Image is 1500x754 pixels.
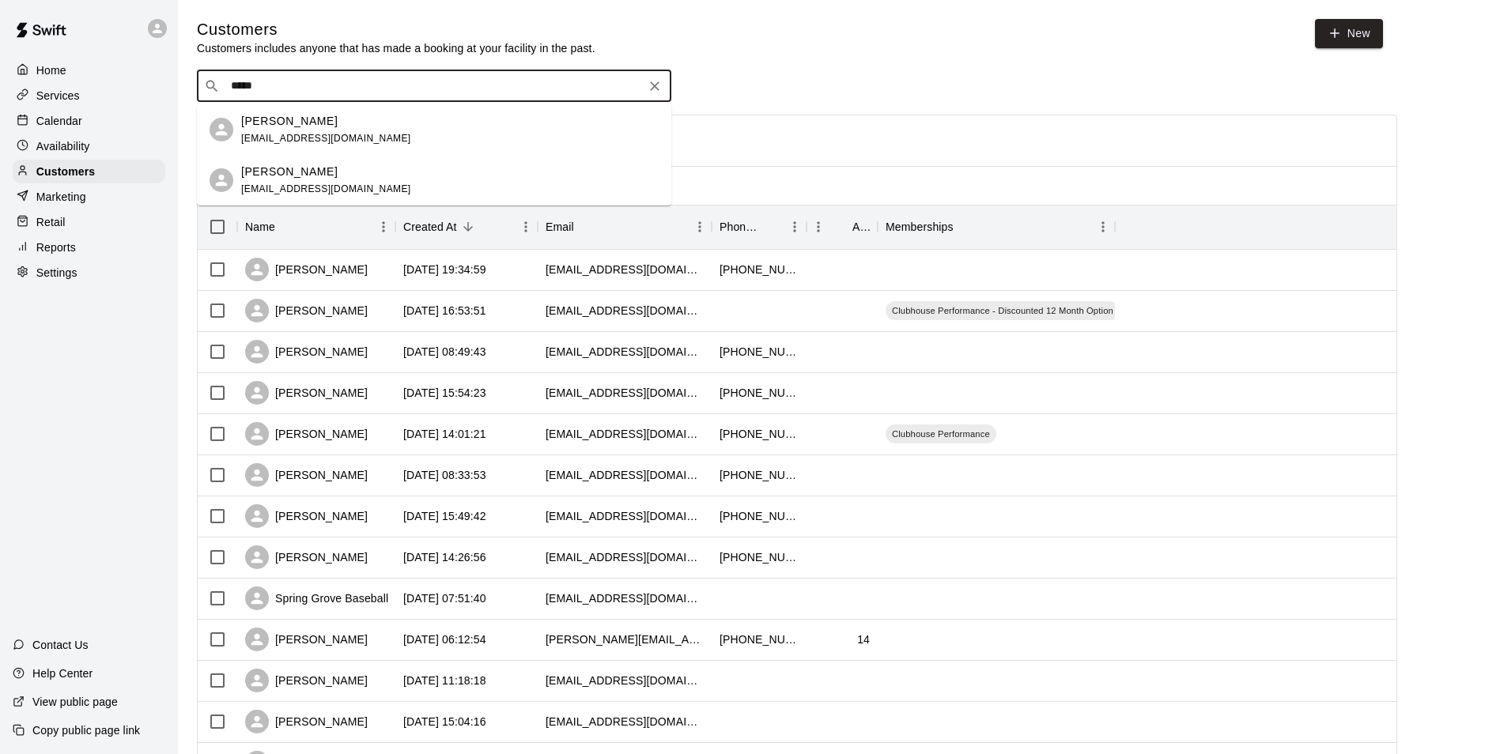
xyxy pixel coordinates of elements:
p: Services [36,88,80,104]
div: 14 [857,631,870,647]
p: Marketing [36,189,86,205]
div: 2025-08-10 14:26:56 [403,549,486,565]
div: Bryan Egolf [210,118,233,141]
div: 2025-09-08 19:34:59 [403,262,486,277]
div: Name [245,205,275,249]
div: [PERSON_NAME] [245,628,368,651]
div: 2025-09-04 08:49:43 [403,344,486,360]
div: [PERSON_NAME] [245,340,368,364]
div: +17179911303 [720,262,799,277]
a: Reports [13,236,165,259]
div: 2025-08-17 08:33:53 [403,467,486,483]
button: Menu [514,215,538,239]
p: Copy public page link [32,722,140,738]
div: Created At [395,205,538,249]
span: [EMAIL_ADDRESS][DOMAIN_NAME] [241,133,411,144]
div: [PERSON_NAME] [245,545,368,569]
div: [PERSON_NAME] [245,381,368,405]
p: Availability [36,138,90,154]
div: Email [546,205,574,249]
p: Calendar [36,113,82,129]
button: Sort [954,216,976,238]
div: knaubjl@upmc.edu [546,426,704,442]
div: jessestank@gmail.com [546,714,704,729]
div: Memberships [886,205,954,249]
div: kkauffmann42@gmail.com [546,673,704,688]
div: Spring Grove Baseball [245,586,388,610]
div: Marketing [13,185,165,209]
div: +17176824474 [720,508,799,524]
div: Name [237,205,395,249]
span: Clubhouse Performance [886,428,996,440]
div: Created At [403,205,457,249]
p: View public page [32,694,118,710]
div: 2025-08-05 11:18:18 [403,673,486,688]
div: [PERSON_NAME] [245,299,368,322]
div: stopatnothing97@gmail.com [546,385,704,401]
button: Menu [783,215,807,239]
div: [PERSON_NAME] [245,422,368,446]
div: Clubhouse Performance [886,424,996,443]
div: megan.gordon1515@yahoo.com [546,262,704,277]
div: liciamolz07@gmail.com [546,467,704,483]
a: Retail [13,210,165,234]
button: Menu [1091,215,1115,239]
p: Reports [36,239,76,255]
div: +14107908185 [720,467,799,483]
div: [PERSON_NAME] [245,504,368,528]
span: Clubhouse Performance - Discounted 12 Month Option [886,304,1120,317]
div: 2025-08-25 15:54:23 [403,385,486,401]
div: president@springgrovebaseball.com [546,590,704,606]
a: New [1315,19,1383,48]
p: Home [36,62,66,78]
div: +17175153575 [720,549,799,565]
p: Retail [36,214,66,230]
button: Sort [457,216,479,238]
div: [PERSON_NAME] [245,710,368,733]
div: [PERSON_NAME] [245,669,368,692]
p: Contact Us [32,637,89,653]
p: [PERSON_NAME] [241,164,338,180]
button: Sort [275,216,297,238]
a: Calendar [13,109,165,133]
div: 2025-08-13 15:49:42 [403,508,486,524]
a: Settings [13,261,165,285]
div: +17179169291 [720,344,799,360]
p: Settings [36,265,77,281]
button: Menu [807,215,830,239]
a: Services [13,84,165,107]
div: 2025-09-04 16:53:51 [403,303,486,319]
div: 2025-07-31 15:04:16 [403,714,486,729]
div: Phone Number [712,205,807,249]
div: jwmcmahon4@gmail.com [546,549,704,565]
p: Help Center [32,665,93,681]
button: Clear [644,75,666,97]
button: Sort [830,216,852,238]
div: Memberships [878,205,1115,249]
div: [PERSON_NAME] [245,463,368,487]
a: Home [13,58,165,82]
a: Customers [13,160,165,183]
p: Customers [36,164,95,179]
div: +17174348148 [720,631,799,647]
h5: Customers [197,19,595,40]
button: Menu [372,215,395,239]
button: Menu [688,215,712,239]
div: [PERSON_NAME] [245,258,368,281]
a: Availability [13,134,165,158]
div: john5717@aol.com [546,303,704,319]
div: +17174767527 [720,426,799,442]
div: Phone Number [720,205,761,249]
div: Carter Egolf [210,168,233,192]
div: cndthatcher@yahoo.com [546,508,704,524]
div: +14432771787 [720,385,799,401]
div: 2025-08-06 06:12:54 [403,631,486,647]
p: Customers includes anyone that has made a booking at your facility in the past. [197,40,595,56]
